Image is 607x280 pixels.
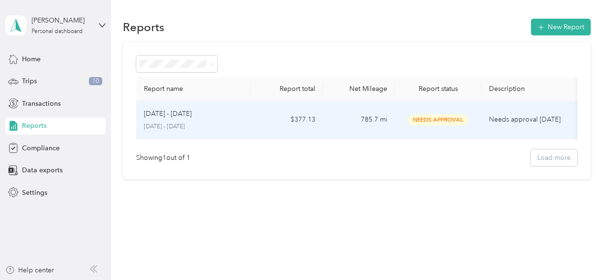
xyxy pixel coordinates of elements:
span: Settings [22,188,47,198]
p: Needs approval [DATE] [489,114,570,125]
span: Home [22,54,41,64]
span: Trips [22,76,37,86]
iframe: Everlance-gr Chat Button Frame [553,226,607,280]
span: Compliance [22,143,60,153]
span: Needs Approval [408,114,468,125]
button: New Report [531,19,591,35]
span: Reports [22,121,46,131]
th: Description [481,77,577,101]
span: 10 [89,77,102,86]
span: Transactions [22,99,61,109]
p: [DATE] - [DATE] [144,109,192,119]
div: Report status [402,85,474,93]
td: $377.13 [251,101,323,139]
div: [PERSON_NAME] [32,15,91,25]
h1: Reports [123,22,164,32]
th: Report total [251,77,323,101]
span: Data exports [22,165,63,175]
div: Showing 1 out of 1 [136,153,190,163]
td: 785.7 mi [323,101,395,139]
button: Help center [5,265,54,275]
th: Report name [136,77,251,101]
div: Personal dashboard [32,29,83,34]
p: [DATE] - [DATE] [144,123,244,131]
th: Net Mileage [323,77,395,101]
